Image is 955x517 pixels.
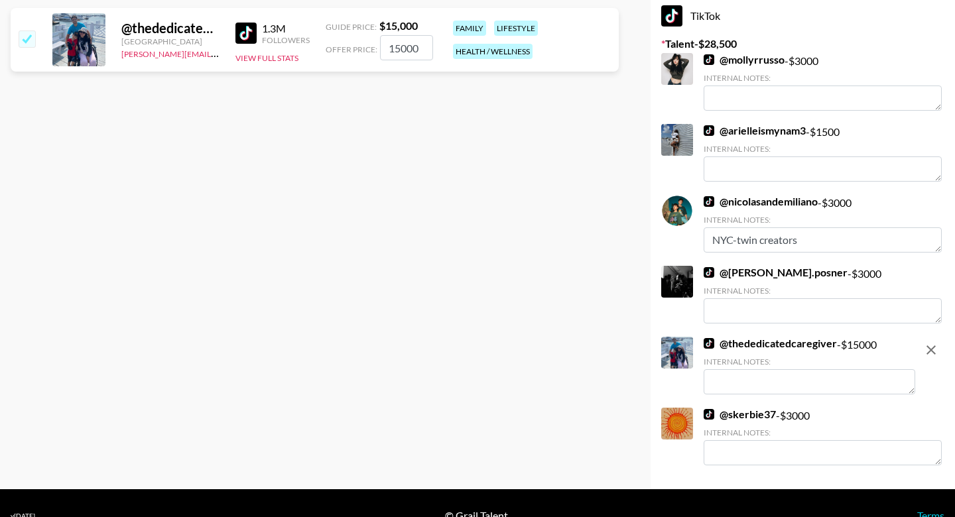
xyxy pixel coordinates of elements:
[704,195,942,253] div: - $ 3000
[262,35,310,45] div: Followers
[704,73,942,83] div: Internal Notes:
[704,267,714,278] img: TikTok
[661,37,944,50] label: Talent - $ 28,500
[704,357,915,367] div: Internal Notes:
[661,5,944,27] div: TikTok
[704,409,714,420] img: TikTok
[704,53,785,66] a: @mollyrrusso
[235,53,298,63] button: View Full Stats
[121,46,381,59] a: [PERSON_NAME][EMAIL_ADDRESS][PERSON_NAME][DOMAIN_NAME]
[121,36,220,46] div: [GEOGRAPHIC_DATA]
[704,337,915,394] div: - $ 15000
[262,22,310,35] div: 1.3M
[704,54,714,65] img: TikTok
[326,44,377,54] span: Offer Price:
[235,23,257,44] img: TikTok
[380,35,433,60] input: 15,000
[704,125,714,136] img: TikTok
[704,124,806,137] a: @arielleismynam3
[704,195,818,208] a: @nicolasandemiliano
[453,44,533,59] div: health / wellness
[704,215,942,225] div: Internal Notes:
[494,21,538,36] div: lifestyle
[704,286,942,296] div: Internal Notes:
[704,408,942,465] div: - $ 3000
[704,227,942,253] textarea: NYC-twin creators
[918,337,944,363] button: remove
[704,124,942,182] div: - $ 1500
[704,144,942,154] div: Internal Notes:
[379,19,418,32] strong: $ 15,000
[453,21,486,36] div: family
[704,338,714,349] img: TikTok
[661,5,682,27] img: TikTok
[121,20,220,36] div: @ thededicatedcaregiver
[704,428,942,437] div: Internal Notes:
[704,266,848,279] a: @[PERSON_NAME].posner
[704,196,714,207] img: TikTok
[704,408,776,421] a: @skerbie37
[704,266,942,323] div: - $ 3000
[704,53,942,111] div: - $ 3000
[704,337,837,350] a: @thededicatedcaregiver
[326,22,377,32] span: Guide Price:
